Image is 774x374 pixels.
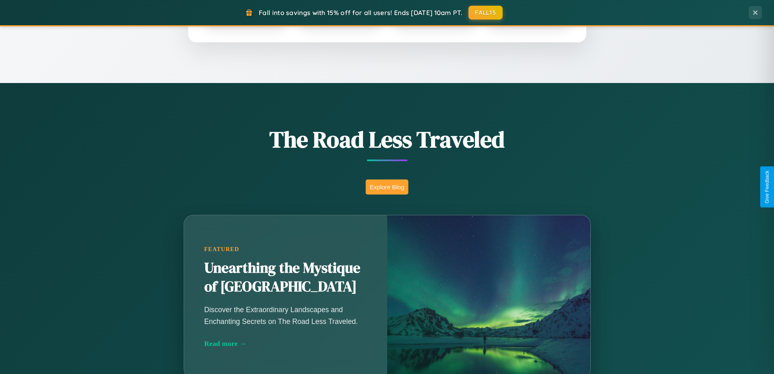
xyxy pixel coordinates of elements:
div: Give Feedback [764,171,770,203]
h2: Unearthing the Mystique of [GEOGRAPHIC_DATA] [204,259,367,296]
div: Featured [204,246,367,253]
p: Discover the Extraordinary Landscapes and Enchanting Secrets on The Road Less Traveled. [204,304,367,327]
div: Read more → [204,339,367,348]
button: FALL15 [468,6,503,20]
button: Explore Blog [366,179,408,195]
h1: The Road Less Traveled [143,124,631,155]
span: Fall into savings with 15% off for all users! Ends [DATE] 10am PT. [259,9,462,17]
